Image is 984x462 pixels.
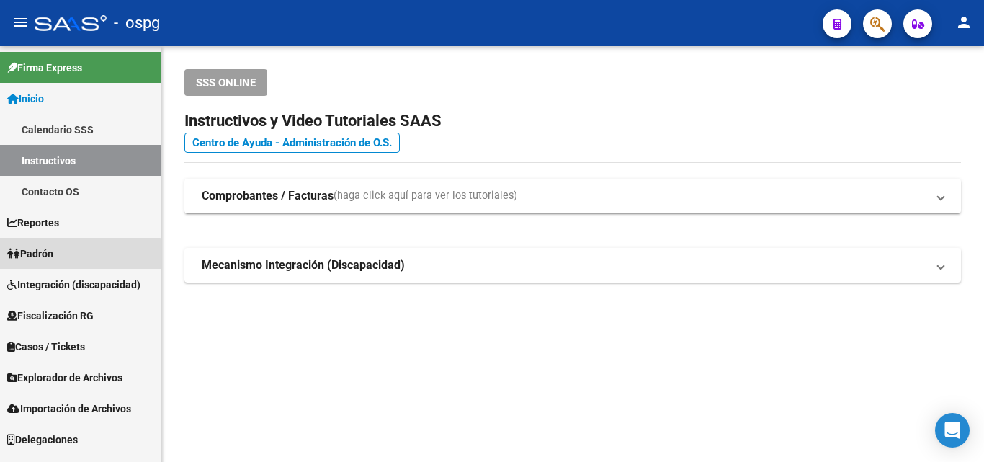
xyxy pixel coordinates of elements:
[7,308,94,324] span: Fiscalización RG
[114,7,160,39] span: - ospg
[184,179,961,213] mat-expansion-panel-header: Comprobantes / Facturas(haga click aquí para ver los tutoriales)
[184,133,400,153] a: Centro de Ayuda - Administración de O.S.
[12,14,29,31] mat-icon: menu
[7,339,85,355] span: Casos / Tickets
[935,413,970,448] div: Open Intercom Messenger
[202,188,334,204] strong: Comprobantes / Facturas
[184,107,961,135] h2: Instructivos y Video Tutoriales SAAS
[196,76,256,89] span: SSS ONLINE
[7,60,82,76] span: Firma Express
[7,370,122,386] span: Explorador de Archivos
[7,91,44,107] span: Inicio
[184,69,267,96] button: SSS ONLINE
[7,277,140,293] span: Integración (discapacidad)
[7,215,59,231] span: Reportes
[955,14,972,31] mat-icon: person
[202,257,405,273] strong: Mecanismo Integración (Discapacidad)
[7,401,131,417] span: Importación de Archivos
[334,188,517,204] span: (haga click aquí para ver los tutoriales)
[7,246,53,262] span: Padrón
[184,248,961,283] mat-expansion-panel-header: Mecanismo Integración (Discapacidad)
[7,432,78,448] span: Delegaciones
